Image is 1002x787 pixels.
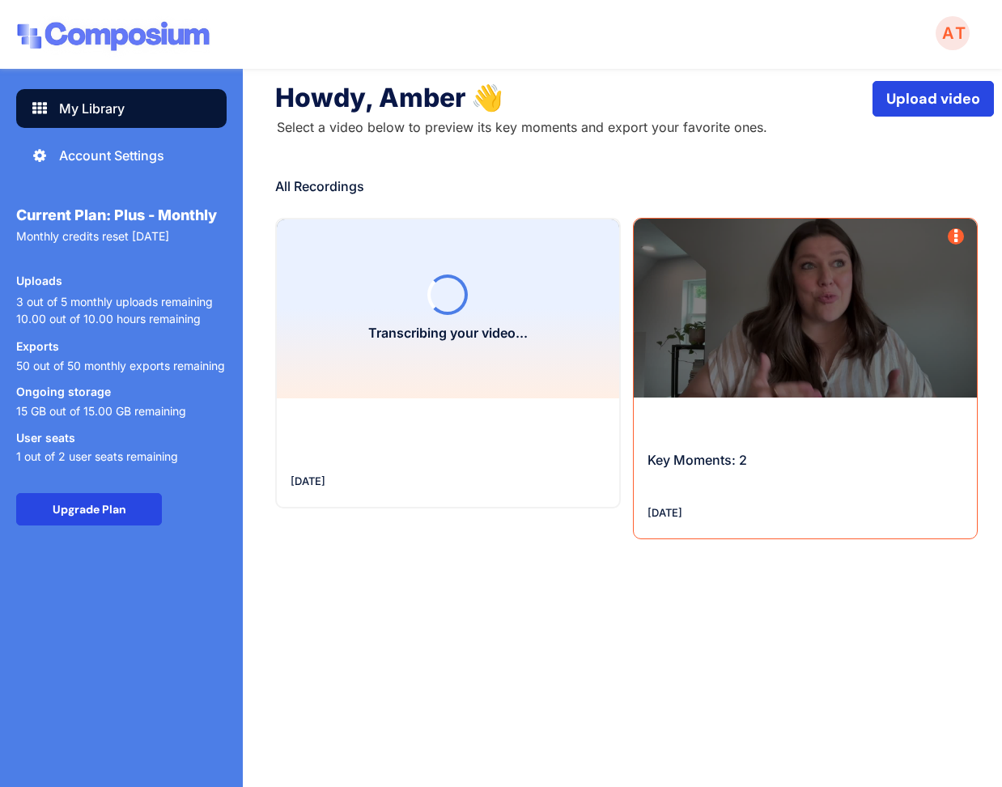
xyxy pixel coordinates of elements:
button: Upgrade Plan [16,493,162,525]
div: Account Settings [59,146,164,165]
div: Exports [16,340,59,352]
h1: Howdy, Amber 👋 [275,81,873,118]
div: 15 GB out of 15.00 GB remaining [16,405,186,419]
div: 50 out of 50 monthly exports remaining [16,359,225,373]
div: 1 out of 2 user seats remaining [16,450,178,464]
div: Transcribing your video... [368,323,528,344]
div: All Recordings [275,177,978,196]
h1: Current Plan: Plus - Monthly [16,207,227,223]
div: [DATE] [647,505,922,523]
div: Uploads [16,274,62,287]
div: [DATE] [291,474,563,491]
div: Monthly credits reset [DATE] [16,230,227,262]
div: My Library [59,99,125,118]
img: Primary%20Logo%20%281%29.png [16,16,210,57]
div: Ongoing storage [16,385,111,398]
div: 3 out of 5 monthly uploads remaining 10.00 out of 10.00 hours remaining [16,293,213,327]
div: User seats [16,432,75,444]
div: Select a video below to preview its key moments and export your favorite ones. [277,118,873,138]
div: A T [935,25,971,41]
div: Key Moments: 2 [647,450,961,470]
button: Upload video [873,81,994,117]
